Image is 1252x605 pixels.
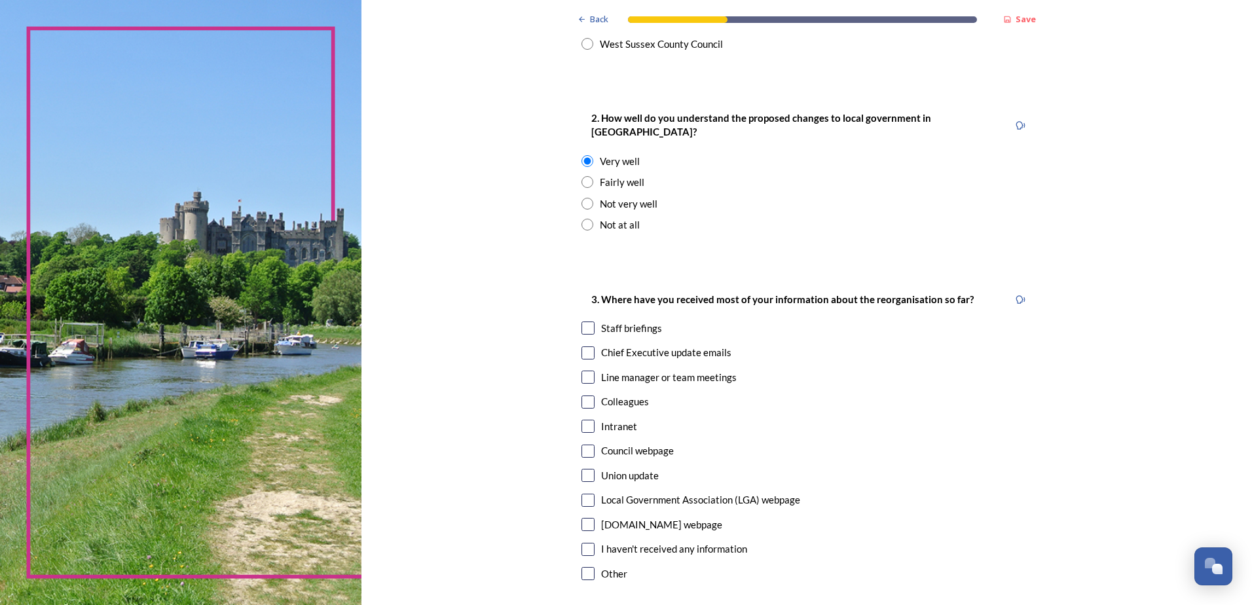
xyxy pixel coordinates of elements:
[600,196,657,211] div: Not very well
[601,468,659,483] div: Union update
[591,293,974,305] strong: 3. Where have you received most of your information about the reorganisation so far?
[1194,547,1232,585] button: Open Chat
[601,345,731,360] div: Chief Executive update emails
[601,419,637,434] div: Intranet
[1016,13,1036,25] strong: Save
[600,37,723,52] div: West Sussex County Council
[601,517,722,532] div: [DOMAIN_NAME] webpage
[601,492,800,507] div: Local Government Association (LGA) webpage
[591,112,933,137] strong: 2. How well do you understand the proposed changes to local government in [GEOGRAPHIC_DATA]?
[601,541,747,557] div: I haven't received any information
[601,566,627,581] div: Other
[600,154,640,169] div: Very well
[601,321,662,336] div: Staff briefings
[601,370,737,385] div: Line manager or team meetings
[600,217,640,232] div: Not at all
[600,175,644,190] div: Fairly well
[601,394,649,409] div: Colleagues
[590,13,608,26] span: Back
[601,443,674,458] div: Council webpage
